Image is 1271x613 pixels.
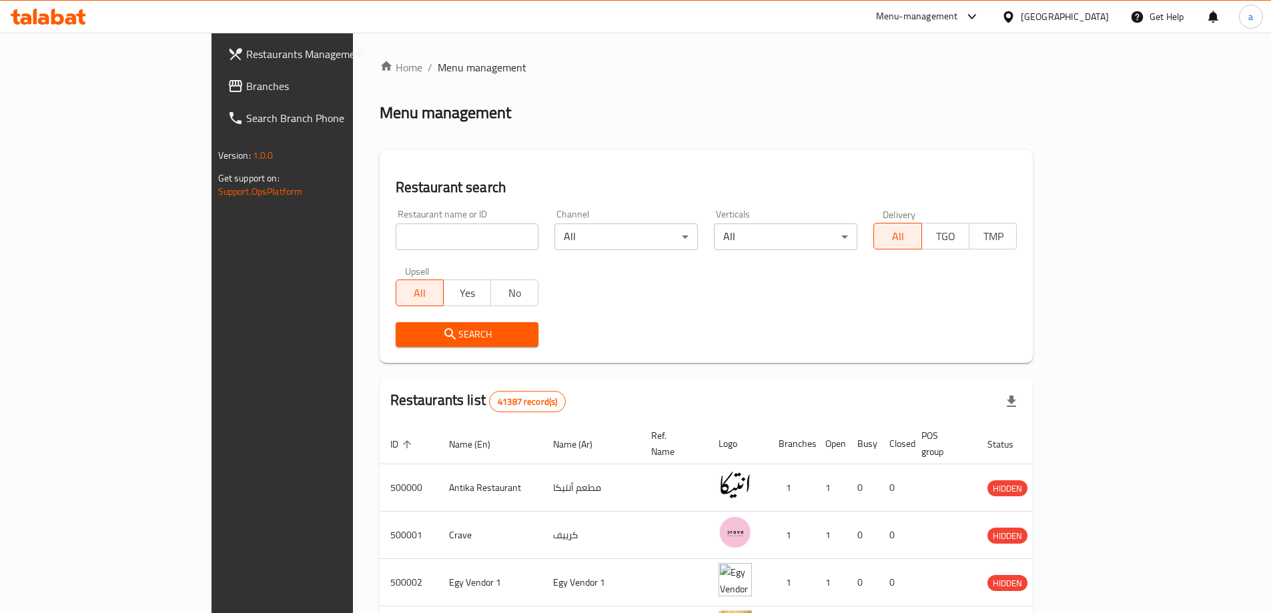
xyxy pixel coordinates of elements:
div: HIDDEN [987,480,1027,496]
span: Status [987,436,1031,452]
td: 0 [847,512,879,559]
td: Crave [438,512,542,559]
td: 1 [815,559,847,606]
a: Support.OpsPlatform [218,183,303,200]
span: HIDDEN [987,576,1027,591]
span: Version: [218,147,251,164]
td: مطعم أنتيكا [542,464,641,512]
span: HIDDEN [987,528,1027,544]
span: 1.0.0 [253,147,274,164]
span: Search Branch Phone [246,110,413,126]
button: All [873,223,921,249]
div: All [554,223,698,250]
span: Branches [246,78,413,94]
td: 1 [768,512,815,559]
th: Logo [708,424,768,464]
img: Antika Restaurant [719,468,752,502]
div: [GEOGRAPHIC_DATA] [1021,9,1109,24]
td: Antika Restaurant [438,464,542,512]
span: No [496,283,533,303]
th: Busy [847,424,879,464]
button: Search [396,322,539,347]
label: Upsell [405,266,430,275]
button: Yes [443,279,491,306]
img: Crave [719,516,752,549]
span: Menu management [438,59,526,75]
nav: breadcrumb [380,59,1033,75]
span: Search [406,326,528,343]
button: TMP [969,223,1017,249]
h2: Restaurant search [396,177,1017,197]
td: 1 [768,559,815,606]
th: Branches [768,424,815,464]
li: / [428,59,432,75]
button: All [396,279,444,306]
div: Export file [995,386,1027,418]
td: 0 [879,559,911,606]
td: Egy Vendor 1 [542,559,641,606]
td: 1 [815,512,847,559]
a: Branches [217,70,424,102]
span: TMP [975,227,1011,246]
td: 1 [815,464,847,512]
td: كرييف [542,512,641,559]
span: Name (En) [449,436,508,452]
h2: Restaurants list [390,390,566,412]
button: No [490,279,538,306]
span: All [879,227,916,246]
th: Closed [879,424,911,464]
td: 0 [847,464,879,512]
a: Search Branch Phone [217,102,424,134]
span: HIDDEN [987,481,1027,496]
span: Restaurants Management [246,46,413,62]
td: Egy Vendor 1 [438,559,542,606]
td: 0 [879,464,911,512]
input: Search for restaurant name or ID.. [396,223,539,250]
span: 41387 record(s) [490,396,565,408]
th: Open [815,424,847,464]
a: Restaurants Management [217,38,424,70]
img: Egy Vendor 1 [719,563,752,596]
span: Name (Ar) [553,436,610,452]
button: TGO [921,223,969,249]
td: 1 [768,464,815,512]
span: POS group [921,428,961,460]
span: TGO [927,227,964,246]
span: All [402,283,438,303]
span: ID [390,436,416,452]
div: Menu-management [876,9,958,25]
label: Delivery [883,209,916,219]
div: Total records count [489,391,566,412]
td: 0 [879,512,911,559]
span: Get support on: [218,169,280,187]
td: 0 [847,559,879,606]
h2: Menu management [380,102,511,123]
span: Yes [449,283,486,303]
div: All [714,223,857,250]
span: Ref. Name [651,428,692,460]
div: HIDDEN [987,575,1027,591]
span: a [1248,9,1253,24]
